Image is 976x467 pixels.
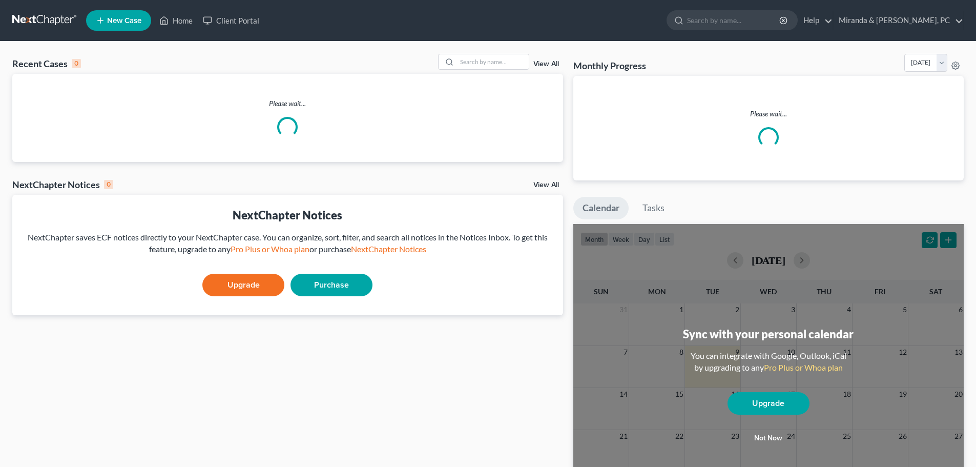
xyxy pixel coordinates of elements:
a: Home [154,11,198,30]
p: Please wait... [12,98,563,109]
div: Sync with your personal calendar [683,326,854,342]
div: Recent Cases [12,57,81,70]
a: Miranda & [PERSON_NAME], PC [834,11,963,30]
a: Calendar [573,197,629,219]
div: 0 [72,59,81,68]
a: Pro Plus or Whoa plan [764,362,843,372]
a: Client Portal [198,11,264,30]
a: View All [533,60,559,68]
a: View All [533,181,559,189]
a: Upgrade [728,392,809,415]
div: NextChapter saves ECF notices directly to your NextChapter case. You can organize, sort, filter, ... [20,232,555,255]
a: NextChapter Notices [351,244,426,254]
div: You can integrate with Google, Outlook, iCal by upgrading to any [687,350,850,374]
a: Tasks [633,197,674,219]
a: Pro Plus or Whoa plan [231,244,309,254]
input: Search by name... [457,54,529,69]
input: Search by name... [687,11,781,30]
a: Purchase [290,274,372,296]
div: NextChapter Notices [12,178,113,191]
span: New Case [107,17,141,25]
a: Help [798,11,833,30]
button: Not now [728,428,809,449]
a: Upgrade [202,274,284,296]
div: NextChapter Notices [20,207,555,223]
div: 0 [104,180,113,189]
h3: Monthly Progress [573,59,646,72]
p: Please wait... [582,109,956,119]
